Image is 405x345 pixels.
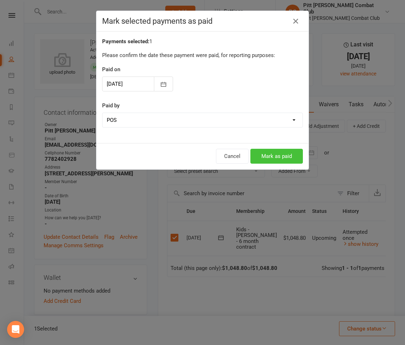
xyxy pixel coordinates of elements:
p: Please confirm the date these payment were paid, for reporting purposes: [102,51,303,60]
label: Paid on [102,65,120,74]
div: 1 [102,37,303,46]
strong: Payments selected: [102,38,149,45]
label: Paid by [102,101,120,110]
button: Mark as paid [250,149,303,164]
div: Open Intercom Messenger [7,321,24,338]
h4: Mark selected payments as paid [102,17,303,26]
button: Close [290,16,301,27]
button: Cancel [216,149,249,164]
